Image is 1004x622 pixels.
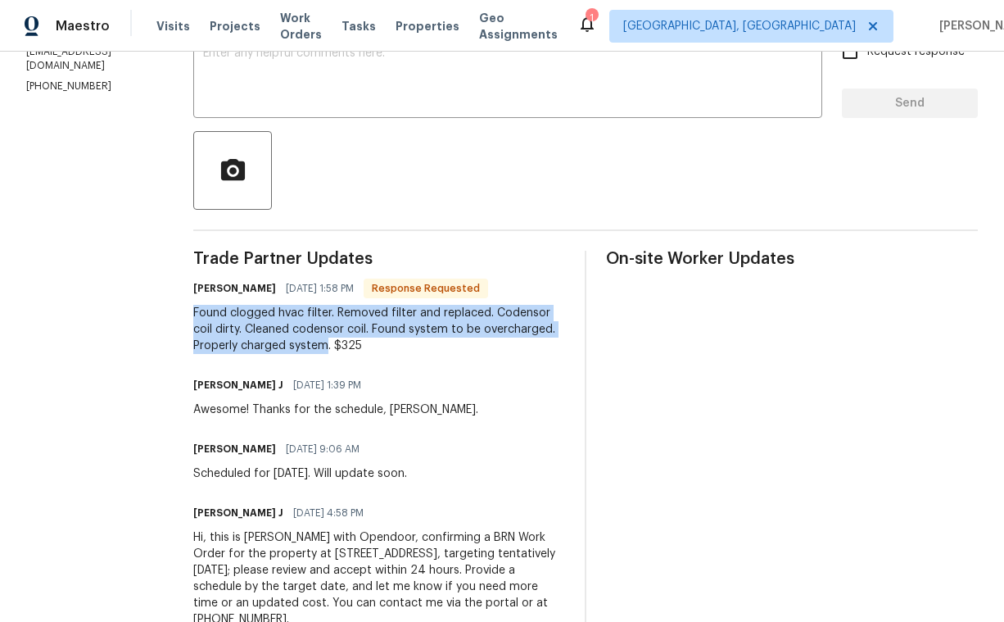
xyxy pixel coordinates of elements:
[286,441,360,457] span: [DATE] 9:06 AM
[867,43,965,61] span: Request response
[193,505,283,521] h6: [PERSON_NAME] J
[193,377,283,393] h6: [PERSON_NAME] J
[293,505,364,521] span: [DATE] 4:58 PM
[193,251,565,267] span: Trade Partner Updates
[623,18,856,34] span: [GEOGRAPHIC_DATA], [GEOGRAPHIC_DATA]
[586,10,597,26] div: 1
[56,18,110,34] span: Maestro
[396,18,459,34] span: Properties
[26,79,154,93] p: [PHONE_NUMBER]
[193,280,276,297] h6: [PERSON_NAME]
[341,20,376,32] span: Tasks
[606,251,978,267] span: On-site Worker Updates
[193,441,276,457] h6: [PERSON_NAME]
[26,31,154,73] p: [PERSON_NAME][EMAIL_ADDRESS][DOMAIN_NAME]
[286,280,354,297] span: [DATE] 1:58 PM
[193,402,478,418] div: Awesome! Thanks for the schedule, [PERSON_NAME].
[193,305,565,354] div: Found clogged hvac filter. Removed filter and replaced. Codensor coil dirty. Cleaned codensor coi...
[479,10,558,43] span: Geo Assignments
[210,18,260,34] span: Projects
[193,465,407,482] div: Scheduled for [DATE]. Will update soon.
[280,10,322,43] span: Work Orders
[365,280,486,297] span: Response Requested
[156,18,190,34] span: Visits
[293,377,361,393] span: [DATE] 1:39 PM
